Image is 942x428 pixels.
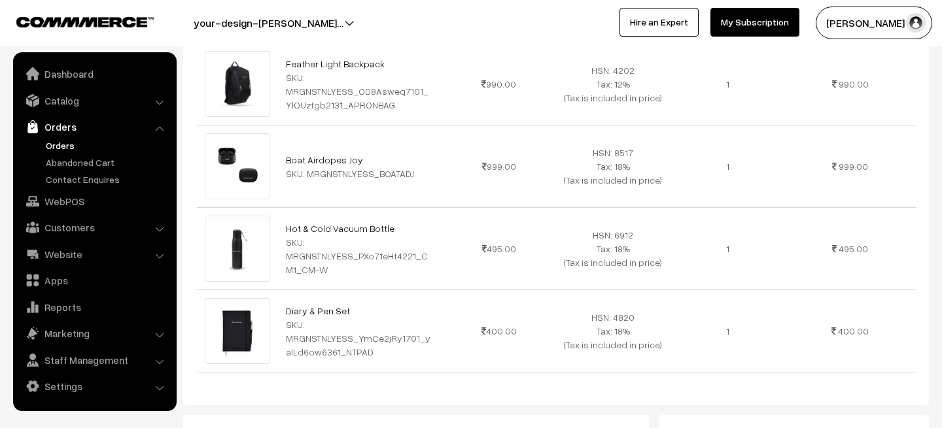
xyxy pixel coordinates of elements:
[43,173,172,186] a: Contact Enquires
[16,348,172,372] a: Staff Management
[838,325,869,337] span: 400.00
[564,229,662,268] span: HSN: 6912 Tax: 18% (Tax is included in price)
[481,325,517,337] span: 400.00
[286,154,363,165] a: Boat Airdopes Joy
[16,189,172,213] a: WebPOS
[286,318,434,359] div: SKU: MRGNSTNLYESS_YmCe2jRy1701_yaILd6ow6361_NTPAD
[16,374,172,398] a: Settings
[16,62,172,86] a: Dashboard
[726,243,729,254] span: 1
[286,167,434,180] div: SKU: MRGNSTNLYESS_BOATADJ
[286,58,385,69] a: Feather Light Backpack
[205,298,271,364] img: 1717690522800717162712508766MS-Diary-Pen-Set.png
[816,7,932,39] button: [PERSON_NAME] N.P
[43,156,172,169] a: Abandoned Cart
[564,147,662,186] span: HSN: 8517 Tax: 18% (Tax is included in price)
[286,223,394,234] a: Hot & Cold Vacuum Bottle
[906,13,926,33] img: user
[16,295,172,319] a: Reports
[16,89,172,112] a: Catalog
[16,321,172,345] a: Marketing
[482,161,516,172] span: 999.00
[205,216,271,282] img: 17207845881991MS-intern-Bottle.png
[726,78,729,90] span: 1
[839,243,868,254] span: 495.00
[16,242,172,266] a: Website
[16,13,131,29] a: COMMMERCE
[148,7,389,39] button: your-design-[PERSON_NAME]…
[726,161,729,172] span: 1
[205,51,271,117] img: 17201668423999MS-Backpack.png
[286,305,350,316] a: Diary & Pen Set
[839,161,868,172] span: 999.00
[710,8,799,37] a: My Subscription
[619,8,699,37] a: Hire an Expert
[726,325,729,337] span: 1
[482,243,516,254] span: 495.00
[16,216,172,239] a: Customers
[16,17,154,27] img: COMMMERCE
[564,65,662,103] span: HSN: 4202 Tax: 12% (Tax is included in price)
[16,269,172,292] a: Apps
[43,139,172,152] a: Orders
[839,78,869,90] span: 990.00
[564,312,662,350] span: HSN: 4820 Tax: 18% (Tax is included in price)
[286,71,434,112] div: SKU: MRGNSTNLYESS_OD8Asweq7101_YlOUztgb2131_APRONBAG
[481,78,516,90] span: 990.00
[286,235,434,276] div: SKU: MRGNSTNLYESS_PXo71eHt4221_CM1_CM-W
[205,133,271,199] img: 17475766658382Morgan_Stanley_Boat_Airdopes_Joy_Preview.jpg
[16,115,172,139] a: Orders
